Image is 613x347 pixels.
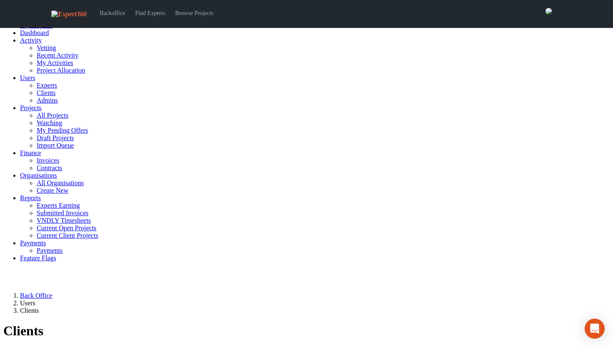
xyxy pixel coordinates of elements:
[585,319,605,339] div: Open Intercom Messenger
[51,10,86,18] img: Expert360
[37,67,85,74] a: Project Allocation
[37,209,88,216] a: Submitted Invoices
[37,247,63,254] a: Payments
[37,202,80,209] a: Experts Earning
[20,194,41,201] a: Reports
[20,239,46,246] a: Payments
[37,127,88,134] a: My Pending Offers
[20,29,49,36] a: Dashboard
[37,112,68,119] a: All Projects
[20,254,56,262] a: Feature Flags
[37,82,57,89] a: Experts
[37,157,59,164] a: Invoices
[37,179,84,186] a: All Organisations
[37,187,68,194] a: Create New
[20,74,35,81] a: Users
[20,104,42,111] a: Projects
[37,52,78,59] a: Recent Activity
[20,37,42,44] a: Activity
[3,323,610,339] h1: Clients
[20,299,610,307] li: Users
[37,44,56,51] a: Vetting
[37,164,62,171] a: Contracts
[37,232,98,239] a: Current Client Projects
[37,134,74,141] a: Draft Projects
[20,292,52,299] a: Back Office
[37,89,55,96] a: Clients
[37,224,96,231] a: Current Open Projects
[20,149,41,156] a: Finance
[20,307,610,314] li: Clients
[20,172,57,179] a: Organisations
[545,8,552,15] img: 0421c9a1-ac87-4857-a63f-b59ed7722763-normal.jpeg
[37,59,73,66] a: My Activities
[37,217,91,224] a: VNDLY Timesheets
[37,119,62,126] a: Watching
[37,97,58,104] a: Admins
[37,142,74,149] a: Import Queue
